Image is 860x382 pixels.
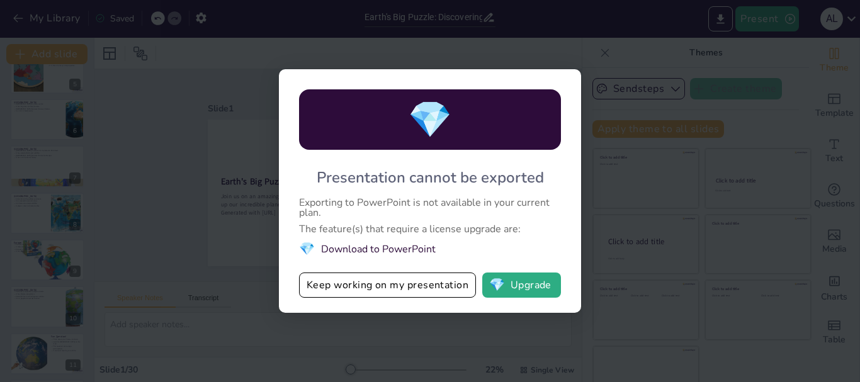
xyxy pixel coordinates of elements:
[299,240,561,257] li: Download to PowerPoint
[482,272,561,298] button: diamondUpgrade
[299,224,561,234] div: The feature(s) that require a license upgrade are:
[299,240,315,257] span: diamond
[408,96,452,144] span: diamond
[489,279,505,291] span: diamond
[299,272,476,298] button: Keep working on my presentation
[299,198,561,218] div: Exporting to PowerPoint is not available in your current plan.
[317,167,544,188] div: Presentation cannot be exported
